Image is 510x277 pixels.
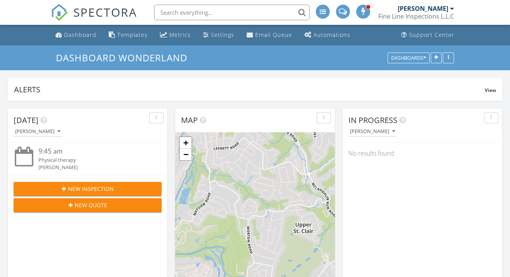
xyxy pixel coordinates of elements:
[391,55,426,61] div: Dashboards
[14,182,162,196] button: New Inspection
[38,164,150,171] div: [PERSON_NAME]
[180,137,191,149] a: Zoom in
[106,28,151,42] a: Templates
[52,28,99,42] a: Dashboard
[14,115,38,125] span: [DATE]
[73,4,137,20] span: SPECTORA
[38,147,150,156] div: 9:45 am
[56,51,194,64] a: Dashboard Wonderland
[51,4,68,21] img: The Best Home Inspection Software - Spectora
[181,115,198,125] span: Map
[169,31,191,38] div: Metrics
[388,52,430,63] button: Dashboards
[15,129,60,134] div: [PERSON_NAME]
[485,87,496,93] span: View
[348,115,397,125] span: In Progress
[64,31,96,38] div: Dashboard
[313,31,350,38] div: Automations
[51,10,137,27] a: SPECTORA
[301,28,353,42] a: Automations (Advanced)
[157,28,194,42] a: Metrics
[180,149,191,160] a: Zoom out
[14,126,62,137] button: [PERSON_NAME]
[75,201,107,209] span: New Quote
[117,31,148,38] div: Templates
[211,31,234,38] div: Settings
[244,28,295,42] a: Email Queue
[255,31,292,38] div: Email Queue
[398,28,458,42] a: Support Center
[378,12,454,20] div: Fine Line Inspections L.L.C
[200,28,237,42] a: Settings
[409,31,454,38] div: Support Center
[398,5,448,12] div: [PERSON_NAME]
[343,143,502,164] div: No results found
[350,129,395,134] div: [PERSON_NAME]
[14,84,485,95] div: Alerts
[14,198,162,212] button: New Quote
[38,156,150,164] div: Physical therapy
[348,126,397,137] button: [PERSON_NAME]
[154,5,310,20] input: Search everything...
[68,185,114,193] span: New Inspection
